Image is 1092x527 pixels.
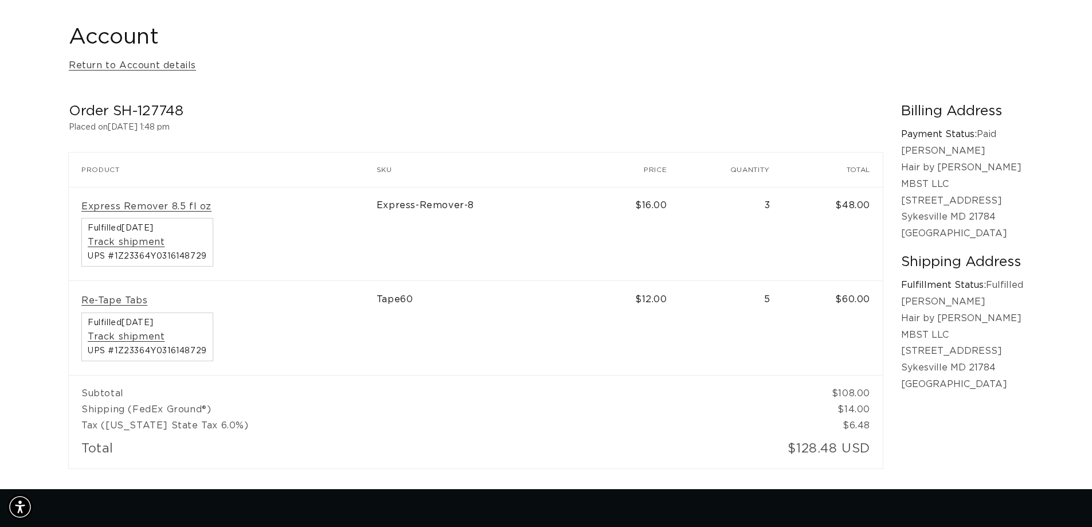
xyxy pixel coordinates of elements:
h2: Shipping Address [901,253,1023,271]
td: Express-Remover-8 [377,187,593,281]
span: $12.00 [635,295,667,304]
div: Accessibility Menu [7,494,33,520]
td: $14.00 [782,401,883,417]
h2: Order SH-127748 [69,103,883,120]
td: Tax ([US_STATE] State Tax 6.0%) [69,417,782,434]
a: Track shipment [88,331,165,343]
a: Return to Account details [69,57,196,74]
td: Subtotal [69,375,782,401]
span: $16.00 [635,201,667,210]
th: Total [782,153,883,187]
time: [DATE] [122,319,154,327]
span: UPS #1Z23364Y0316148729 [88,347,207,355]
th: Price [592,153,679,187]
p: Placed on [69,120,883,135]
td: $60.00 [782,281,883,375]
a: Re-Tape Tabs [81,295,147,307]
span: UPS #1Z23364Y0316148729 [88,252,207,260]
td: 5 [680,281,783,375]
th: Quantity [680,153,783,187]
th: SKU [377,153,593,187]
h1: Account [69,24,1023,52]
td: Shipping (FedEx Ground®) [69,401,782,417]
td: $48.00 [782,187,883,281]
td: 3 [680,187,783,281]
h2: Billing Address [901,103,1023,120]
time: [DATE] 1:48 pm [108,123,170,131]
td: $6.48 [782,417,883,434]
p: Paid [901,126,1023,143]
time: [DATE] [122,224,154,232]
td: Tape60 [377,281,593,375]
p: [PERSON_NAME] Hair by [PERSON_NAME] MBST LLC [STREET_ADDRESS] Sykesville MD 21784 [GEOGRAPHIC_DATA] [901,294,1023,393]
span: Fulfilled [88,224,207,232]
strong: Fulfillment Status: [901,280,986,290]
td: $128.48 USD [680,434,883,469]
strong: Payment Status: [901,130,977,139]
td: Total [69,434,680,469]
a: Express Remover 8.5 fl oz [81,201,212,213]
span: Fulfilled [88,319,207,327]
td: $108.00 [782,375,883,401]
p: Fulfilled [901,277,1023,294]
p: [PERSON_NAME] Hair by [PERSON_NAME] MBST LLC [STREET_ADDRESS] Sykesville MD 21784 [GEOGRAPHIC_DATA] [901,143,1023,242]
iframe: Chat Widget [1035,472,1092,527]
th: Product [69,153,377,187]
a: Track shipment [88,236,165,248]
